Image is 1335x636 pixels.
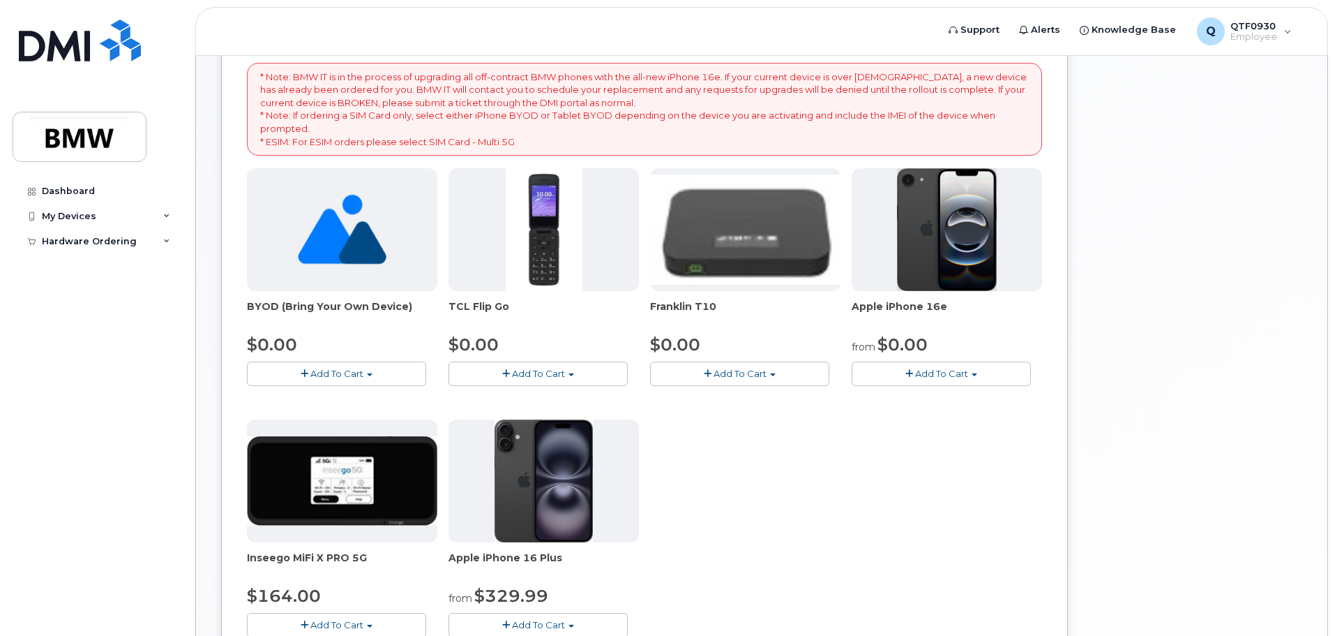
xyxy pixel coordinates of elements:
[1031,23,1060,37] span: Alerts
[448,362,628,386] button: Add To Cart
[247,436,437,526] img: cut_small_inseego_5G.jpg
[1274,575,1325,626] iframe: Messenger Launcher
[310,368,363,379] span: Add To Cart
[852,362,1031,386] button: Add To Cart
[1230,20,1277,31] span: QTF0930
[852,341,875,353] small: from
[1092,23,1176,37] span: Knowledge Base
[512,619,565,630] span: Add To Cart
[939,16,1009,44] a: Support
[897,168,997,291] img: iphone16e.png
[877,334,928,355] span: $0.00
[247,299,437,327] div: BYOD (Bring Your Own Device)
[298,168,386,291] img: no_image_found-2caef05468ed5679b831cfe6fc140e25e0c280774317ffc20a367ab7fd17291e.png
[650,334,700,355] span: $0.00
[495,420,593,542] img: iphone_16_plus.png
[448,551,639,579] div: Apple iPhone 16 Plus
[1187,17,1302,45] div: QTF0930
[1206,23,1216,40] span: Q
[474,586,548,606] span: $329.99
[260,71,1029,148] p: * Note: BMW IT is in the process of upgrading all off-contract BMW phones with the all-new iPhone...
[506,168,582,291] img: TCL_FLIP_MODE.jpg
[1070,16,1186,44] a: Knowledge Base
[915,368,968,379] span: Add To Cart
[247,586,321,606] span: $164.00
[247,362,426,386] button: Add To Cart
[650,175,840,285] img: t10.jpg
[650,362,829,386] button: Add To Cart
[448,592,472,605] small: from
[512,368,565,379] span: Add To Cart
[448,299,639,327] div: TCL Flip Go
[1230,31,1277,43] span: Employee
[960,23,1000,37] span: Support
[310,619,363,630] span: Add To Cart
[650,299,840,327] div: Franklin T10
[714,368,767,379] span: Add To Cart
[448,334,499,355] span: $0.00
[247,551,437,579] div: Inseego MiFi X PRO 5G
[247,334,297,355] span: $0.00
[852,299,1042,327] div: Apple iPhone 16e
[1009,16,1070,44] a: Alerts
